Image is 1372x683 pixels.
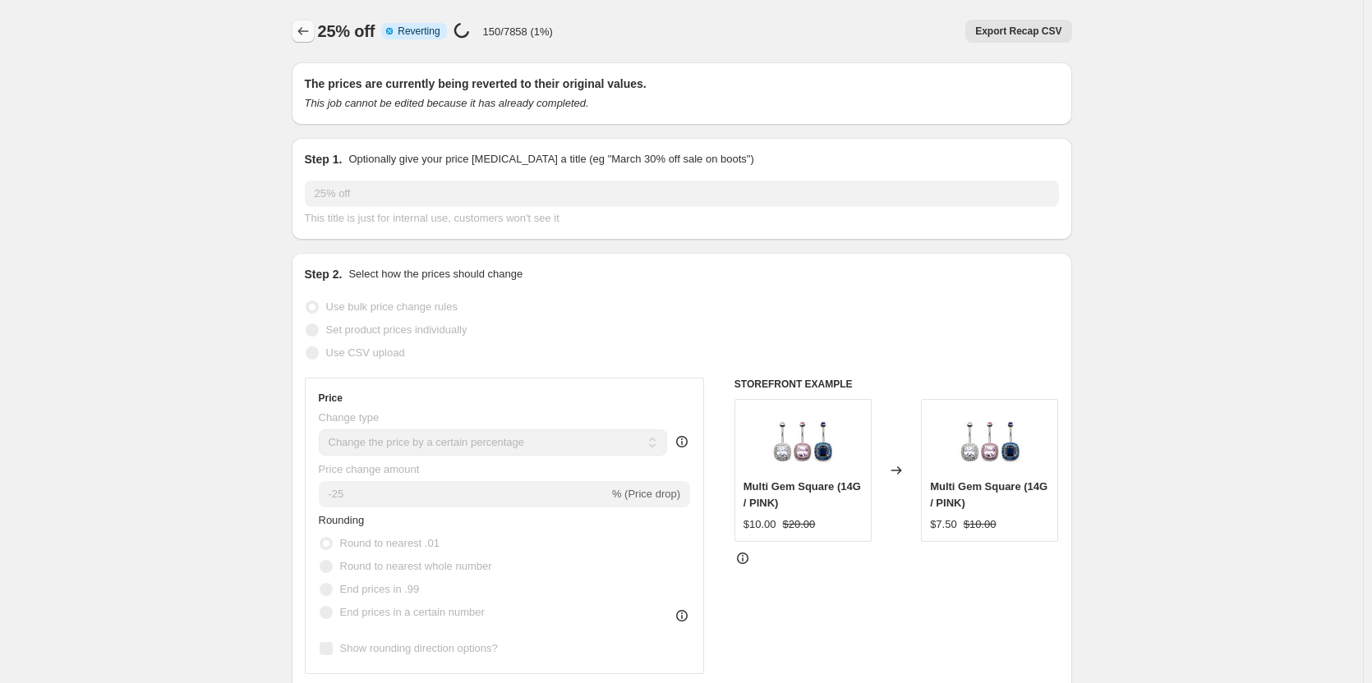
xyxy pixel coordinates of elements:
strike: $10.00 [964,516,997,533]
span: Use CSV upload [326,346,405,359]
h2: Step 2. [305,266,343,282]
input: 30% off holiday sale [305,181,1059,207]
div: $7.50 [930,516,957,533]
h2: Step 1. [305,151,343,167]
span: Change type [319,411,380,424]
span: Multi Gem Square (14G / PINK) [744,480,861,509]
span: Rounding [319,514,365,526]
span: Export Recap CSV [975,25,1061,38]
span: Use bulk price change rules [326,300,458,313]
span: Price change amount [319,463,420,475]
h2: The prices are currently being reverted to their original values. [305,76,1059,92]
button: Export Recap CSV [965,20,1071,43]
span: End prices in .99 [340,583,420,595]
span: Set product prices individually [326,323,467,336]
span: 25% off [318,22,375,40]
button: Price change jobs [292,20,315,43]
input: -15 [319,481,609,507]
span: Multi Gem Square (14G / PINK) [930,480,1047,509]
span: This title is just for internal use, customers won't see it [305,212,559,224]
span: Show rounding direction options? [340,642,498,654]
p: Optionally give your price [MEDICAL_DATA] a title (eg "March 30% off sale on boots") [348,151,753,167]
h3: Price [319,392,343,405]
h6: STOREFRONT EXAMPLE [734,378,1059,391]
div: help [674,433,690,450]
img: 168-200-504_80x.jpg [770,408,836,474]
div: $10.00 [744,516,776,533]
span: Round to nearest .01 [340,537,440,549]
span: Round to nearest whole number [340,560,492,572]
strike: $20.00 [783,516,816,533]
span: End prices in a certain number [340,606,485,618]
span: % (Price drop) [612,488,680,500]
p: 150/7858 (1%) [483,25,553,38]
img: 168-200-504_80x.jpg [957,408,1023,474]
i: This job cannot be edited because it has already completed. [305,97,589,109]
span: Reverting [398,25,440,38]
p: Select how the prices should change [348,266,523,282]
